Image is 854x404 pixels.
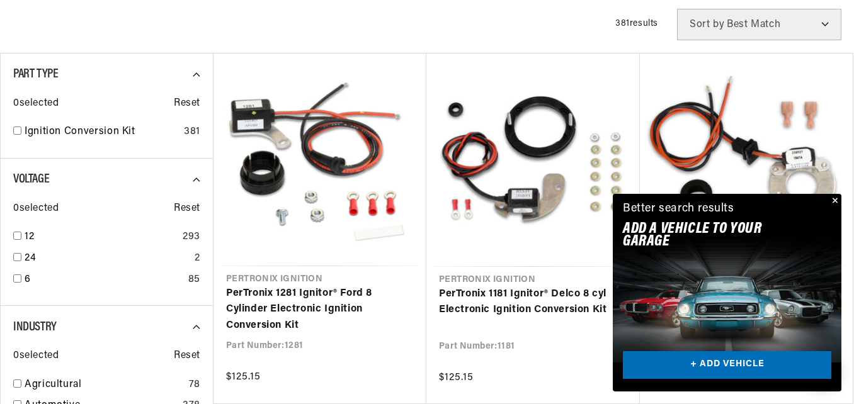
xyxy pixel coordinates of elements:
div: 381 [184,124,200,140]
a: 12 [25,229,178,245]
span: 0 selected [13,201,59,217]
div: 2 [195,250,200,267]
a: 24 [25,250,190,267]
button: Close [826,194,841,209]
div: Better search results [623,200,734,218]
span: 0 selected [13,348,59,364]
span: Reset [174,96,200,112]
span: 0 selected [13,96,59,112]
span: Industry [13,321,57,334]
span: Sort by [690,20,724,30]
a: 6 [25,272,183,288]
a: PerTronix 1181 Ignitor® Delco 8 cyl Electronic Ignition Conversion Kit [439,286,627,318]
span: 381 results [615,19,658,28]
span: Reset [174,348,200,364]
a: Ignition Conversion Kit [25,124,179,140]
span: Reset [174,201,200,217]
a: PerTronix 1281 Ignitor® Ford 8 Cylinder Electronic Ignition Conversion Kit [226,286,414,334]
select: Sort by [677,9,841,40]
a: Agricultural [25,377,184,393]
div: 293 [183,229,200,245]
div: 85 [188,272,200,288]
span: Voltage [13,173,49,186]
div: 78 [189,377,200,393]
h2: Add A VEHICLE to your garage [623,223,800,249]
a: + ADD VEHICLE [623,351,831,379]
span: Part Type [13,68,58,81]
